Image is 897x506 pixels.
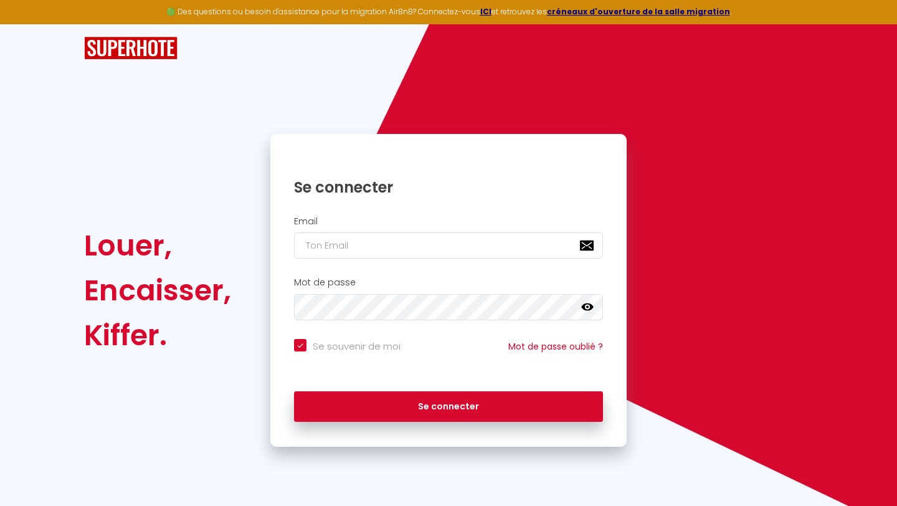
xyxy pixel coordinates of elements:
[294,178,603,197] h1: Se connecter
[480,6,491,17] a: ICI
[84,268,231,313] div: Encaisser,
[294,277,603,288] h2: Mot de passe
[294,391,603,422] button: Se connecter
[294,216,603,227] h2: Email
[84,313,231,358] div: Kiffer.
[547,6,730,17] a: créneaux d'ouverture de la salle migration
[84,223,231,268] div: Louer,
[294,232,603,259] input: Ton Email
[84,37,178,60] img: SuperHote logo
[508,340,603,353] a: Mot de passe oublié ?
